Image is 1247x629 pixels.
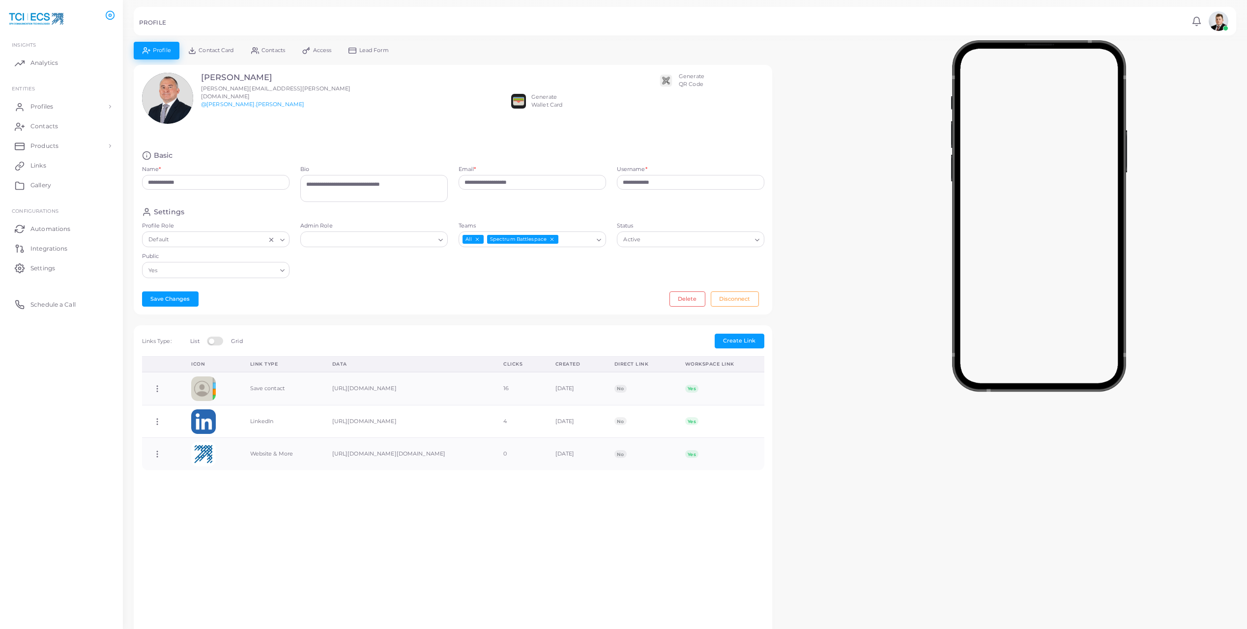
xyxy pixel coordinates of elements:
span: Spectrum Battlespace [487,235,558,244]
input: Search for option [559,234,593,245]
input: Search for option [305,234,435,245]
img: phone-mock.b55596b7.png [951,40,1127,392]
span: Gallery [30,181,51,190]
td: Save contact [239,372,321,405]
span: Lead Form [359,48,389,53]
label: Grid [231,338,242,345]
label: Username [617,166,647,173]
div: Search for option [459,231,606,247]
h5: PROFILE [139,19,166,26]
img: logo [9,9,63,28]
div: Search for option [142,262,290,278]
div: Generate QR Code [679,73,704,88]
span: Automations [30,225,70,233]
span: Schedule a Call [30,300,76,309]
span: Contact Card [199,48,233,53]
span: Settings [30,264,55,273]
div: Clicks [503,361,533,368]
button: Deselect All [474,236,481,243]
span: Analytics [30,58,58,67]
input: Search for option [160,265,276,276]
button: Save Changes [142,291,199,306]
span: Default [147,235,170,245]
a: avatar [1206,11,1231,31]
span: [PERSON_NAME][EMAIL_ADDRESS][PERSON_NAME][DOMAIN_NAME] [201,85,351,100]
a: Links [7,156,116,175]
img: linkedin.png [191,409,216,434]
span: Integrations [30,244,67,253]
span: No [614,385,627,393]
div: Created [555,361,593,368]
td: 4 [493,405,544,438]
label: Public [142,253,290,260]
img: 03776dba-4674-4429-b40e-7235ce3a2cb2-1736957612201.png [191,442,216,466]
a: Contacts [7,116,116,136]
div: Icon [191,361,228,368]
a: @[PERSON_NAME].[PERSON_NAME] [201,101,304,108]
span: No [614,417,627,425]
button: Clear Selected [268,235,275,243]
a: Analytics [7,53,116,73]
a: Integrations [7,238,116,258]
span: ENTITIES [12,86,35,91]
span: Configurations [12,208,58,214]
span: Yes [147,265,159,276]
td: [URL][DOMAIN_NAME] [321,405,493,438]
td: [DATE] [545,405,604,438]
img: apple-wallet.png [511,94,526,109]
span: Links [30,161,46,170]
button: Disconnect [711,291,759,306]
div: Workspace Link [685,361,754,368]
td: Website & More [239,438,321,470]
img: contactcard.png [191,376,216,401]
td: [URL][DOMAIN_NAME][DOMAIN_NAME] [321,438,493,470]
span: Yes [685,385,698,393]
h4: Basic [154,151,173,160]
div: Link Type [250,361,311,368]
td: [DATE] [545,372,604,405]
div: Data [332,361,482,368]
label: Bio [300,166,448,173]
div: Search for option [142,231,290,247]
label: Admin Role [300,222,448,230]
span: Links Type: [142,338,172,344]
span: Products [30,142,58,150]
label: Teams [459,222,606,230]
td: [URL][DOMAIN_NAME] [321,372,493,405]
input: Search for option [171,234,265,245]
label: Status [617,222,764,230]
input: Search for option [643,234,751,245]
div: Direct Link [614,361,664,368]
a: Schedule a Call [7,294,116,314]
a: Profiles [7,97,116,116]
div: Generate Wallet Card [531,93,562,109]
span: Yes [685,417,698,425]
button: Create Link [715,334,764,348]
td: [DATE] [545,438,604,470]
span: All [463,235,484,244]
button: Delete [669,291,705,306]
label: Email [459,166,476,173]
label: Profile Role [142,222,290,230]
a: Settings [7,258,116,278]
div: Search for option [617,231,764,247]
span: Profile [153,48,171,53]
img: avatar [1209,11,1228,31]
span: Yes [685,450,698,458]
th: Action [142,357,181,372]
label: List [190,338,199,345]
span: Profiles [30,102,53,111]
a: Products [7,136,116,156]
span: Create Link [723,337,755,344]
span: INSIGHTS [12,42,36,48]
span: Active [622,235,642,245]
td: 0 [493,438,544,470]
span: Contacts [261,48,285,53]
td: 16 [493,372,544,405]
td: LinkedIn [239,405,321,438]
span: No [614,450,627,458]
h3: [PERSON_NAME] [201,73,395,83]
a: Automations [7,219,116,238]
div: Search for option [300,231,448,247]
